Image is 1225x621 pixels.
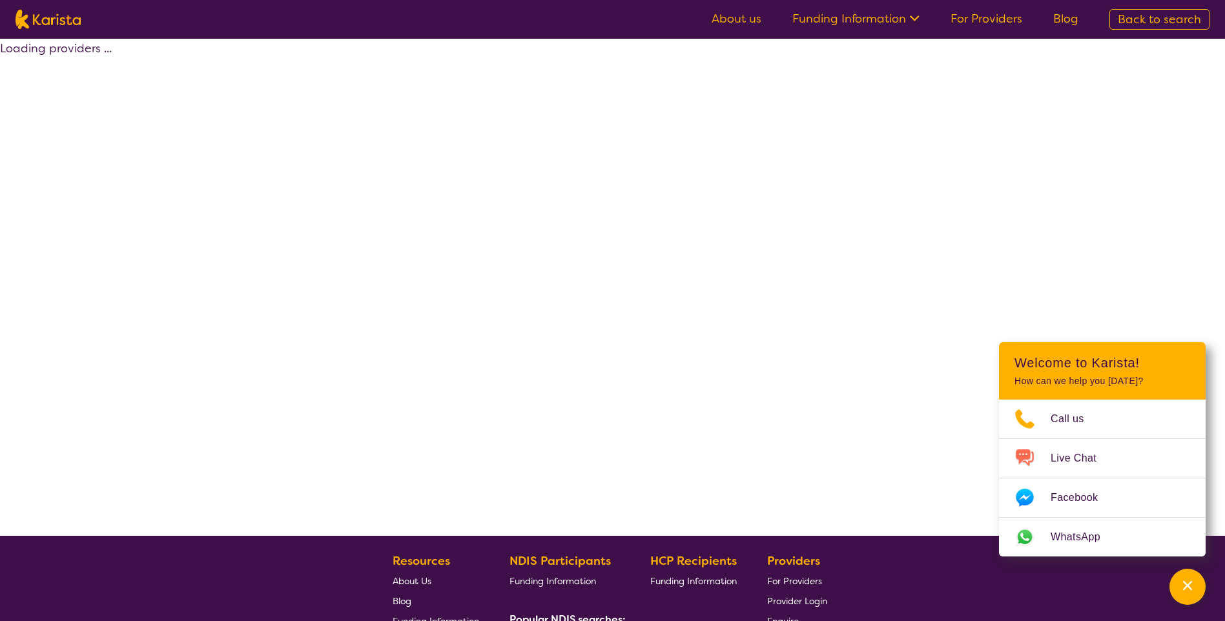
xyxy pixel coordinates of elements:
[393,571,479,591] a: About Us
[1051,449,1112,468] span: Live Chat
[767,595,827,607] span: Provider Login
[999,342,1206,556] div: Channel Menu
[510,571,621,591] a: Funding Information
[393,575,431,587] span: About Us
[712,11,761,26] a: About us
[1014,376,1190,387] p: How can we help you [DATE]?
[510,553,611,569] b: NDIS Participants
[15,10,81,29] img: Karista logo
[1118,12,1201,27] span: Back to search
[1014,355,1190,371] h2: Welcome to Karista!
[1109,9,1210,30] a: Back to search
[1051,409,1100,429] span: Call us
[650,571,737,591] a: Funding Information
[792,11,920,26] a: Funding Information
[510,575,596,587] span: Funding Information
[1051,488,1113,507] span: Facebook
[393,591,479,611] a: Blog
[951,11,1022,26] a: For Providers
[650,553,737,569] b: HCP Recipients
[999,400,1206,556] ul: Choose channel
[767,553,820,569] b: Providers
[393,595,411,607] span: Blog
[650,575,737,587] span: Funding Information
[767,575,822,587] span: For Providers
[393,553,450,569] b: Resources
[1053,11,1078,26] a: Blog
[1169,569,1206,605] button: Channel Menu
[767,591,827,611] a: Provider Login
[767,571,827,591] a: For Providers
[1051,527,1116,547] span: WhatsApp
[999,518,1206,556] a: Web link opens in a new tab.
